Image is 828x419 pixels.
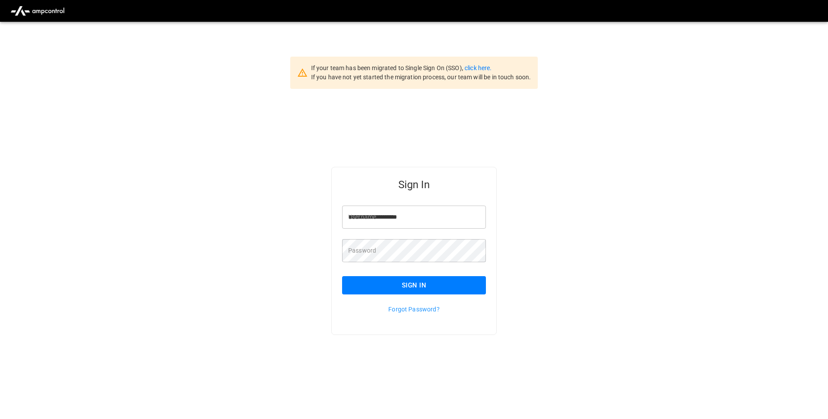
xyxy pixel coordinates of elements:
p: Forgot Password? [342,305,486,314]
a: click here. [465,64,492,71]
img: ampcontrol.io logo [7,3,68,19]
h5: Sign In [342,178,486,192]
button: Sign In [342,276,486,294]
span: If you have not yet started the migration process, our team will be in touch soon. [311,74,531,81]
span: If your team has been migrated to Single Sign On (SSO), [311,64,465,71]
